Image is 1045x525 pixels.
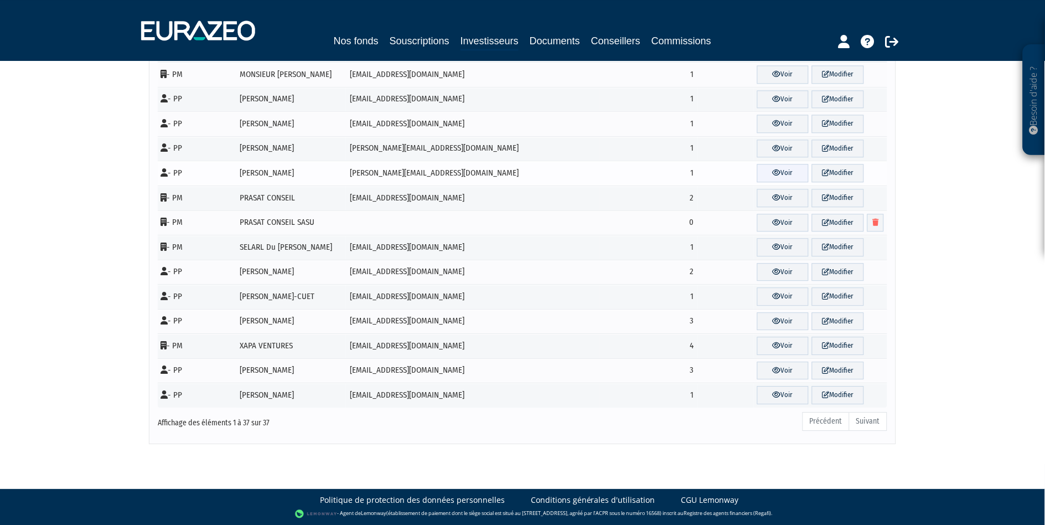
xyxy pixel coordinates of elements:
td: - PM [158,210,236,235]
a: CGU Lemonway [681,495,739,506]
div: Affichage des éléments 1 à 37 sur 37 [158,411,452,429]
a: Modifier [812,214,864,232]
td: - PM [158,186,236,210]
a: Voir [757,312,809,331]
td: [PERSON_NAME] [236,136,346,161]
td: - PM [158,235,236,260]
td: [EMAIL_ADDRESS][DOMAIN_NAME] [346,358,599,383]
a: Modifier [812,287,864,306]
p: Besoin d'aide ? [1028,50,1041,150]
a: Modifier [812,164,864,182]
a: Conditions générales d'utilisation [531,495,655,506]
td: 1 [599,235,698,260]
td: - PP [158,309,236,334]
td: - PP [158,87,236,112]
a: Supprimer [867,214,884,232]
a: Voir [757,337,809,355]
td: [EMAIL_ADDRESS][DOMAIN_NAME] [346,235,599,260]
a: Voir [757,214,809,232]
td: [EMAIL_ADDRESS][DOMAIN_NAME] [346,87,599,112]
img: 1732889491-logotype_eurazeo_blanc_rvb.png [141,20,255,40]
a: Voir [757,65,809,84]
a: Investisseurs [461,33,519,50]
td: 1 [599,383,698,408]
td: [EMAIL_ADDRESS][DOMAIN_NAME] [346,186,599,210]
a: Voir [757,386,809,404]
td: [EMAIL_ADDRESS][DOMAIN_NAME] [346,111,599,136]
a: Modifier [812,90,864,109]
img: logo-lemonway.png [295,508,338,519]
td: 4 [599,333,698,358]
td: - PP [158,161,236,186]
td: PRASAT CONSEIL [236,186,346,210]
td: [EMAIL_ADDRESS][DOMAIN_NAME] [346,309,599,334]
td: 1 [599,87,698,112]
td: - PP [158,284,236,309]
a: Modifier [812,189,864,207]
td: - PM [158,62,236,87]
td: [PERSON_NAME][EMAIL_ADDRESS][DOMAIN_NAME] [346,161,599,186]
td: 1 [599,136,698,161]
td: 3 [599,309,698,334]
a: Voir [757,115,809,133]
td: - PM [158,333,236,358]
a: Modifier [812,115,864,133]
td: 1 [599,62,698,87]
td: [EMAIL_ADDRESS][DOMAIN_NAME] [346,383,599,408]
td: 1 [599,111,698,136]
td: - PP [158,260,236,285]
td: - PP [158,383,236,408]
td: 0 [599,210,698,235]
td: [EMAIL_ADDRESS][DOMAIN_NAME] [346,284,599,309]
a: Lemonway [361,509,386,517]
a: Documents [530,33,580,49]
td: [EMAIL_ADDRESS][DOMAIN_NAME] [346,62,599,87]
a: Commissions [651,33,711,49]
td: [PERSON_NAME] [236,87,346,112]
a: Voir [757,90,809,109]
a: Modifier [812,263,864,281]
td: PRASAT CONSEIL SASU [236,210,346,235]
td: 1 [599,161,698,186]
a: Modifier [812,362,864,380]
td: 3 [599,358,698,383]
td: [PERSON_NAME] [236,383,346,408]
td: [PERSON_NAME] [236,260,346,285]
a: Registre des agents financiers (Regafi) [684,509,771,517]
td: - PP [158,136,236,161]
td: [EMAIL_ADDRESS][DOMAIN_NAME] [346,333,599,358]
td: [PERSON_NAME][EMAIL_ADDRESS][DOMAIN_NAME] [346,136,599,161]
a: Modifier [812,312,864,331]
a: Voir [757,287,809,306]
a: Modifier [812,337,864,355]
td: [EMAIL_ADDRESS][DOMAIN_NAME] [346,260,599,285]
a: Modifier [812,140,864,158]
td: 2 [599,260,698,285]
td: - PP [158,111,236,136]
td: - PP [158,358,236,383]
a: Voir [757,238,809,256]
td: [PERSON_NAME]-CUET [236,284,346,309]
a: Voir [757,189,809,207]
a: Voir [757,164,809,182]
a: Souscriptions [390,33,449,49]
a: Conseillers [591,33,640,49]
td: XAPA VENTURES [236,333,346,358]
a: Voir [757,140,809,158]
a: Voir [757,263,809,281]
td: 1 [599,284,698,309]
a: Modifier [812,386,864,404]
td: [PERSON_NAME] [236,358,346,383]
td: SELARL Du [PERSON_NAME] [236,235,346,260]
td: 2 [599,186,698,210]
a: Nos fonds [334,33,379,49]
a: Politique de protection des données personnelles [320,495,505,506]
a: Voir [757,362,809,380]
td: [PERSON_NAME] [236,161,346,186]
a: Modifier [812,238,864,256]
div: - Agent de (établissement de paiement dont le siège social est situé au [STREET_ADDRESS], agréé p... [11,508,1034,519]
td: MONSIEUR [PERSON_NAME] [236,62,346,87]
td: [PERSON_NAME] [236,309,346,334]
a: Modifier [812,65,864,84]
td: [PERSON_NAME] [236,111,346,136]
